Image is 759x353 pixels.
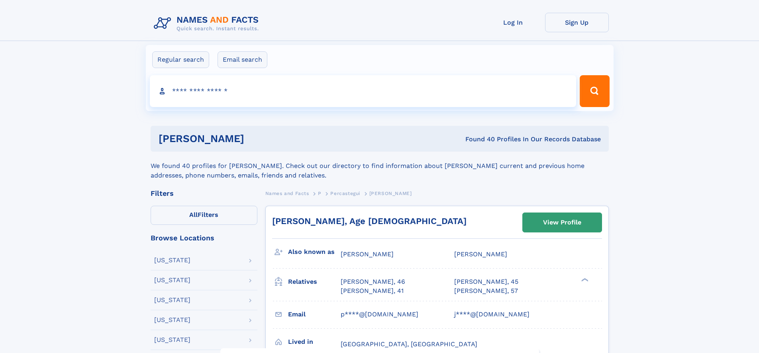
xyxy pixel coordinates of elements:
[159,134,355,144] h1: [PERSON_NAME]
[151,206,257,225] label: Filters
[454,277,518,286] a: [PERSON_NAME], 45
[341,277,405,286] a: [PERSON_NAME], 46
[288,308,341,321] h3: Email
[272,216,467,226] a: [PERSON_NAME], Age [DEMOGRAPHIC_DATA]
[341,287,404,295] a: [PERSON_NAME], 41
[154,337,190,343] div: [US_STATE]
[545,13,609,32] a: Sign Up
[265,188,309,198] a: Names and Facts
[454,250,507,258] span: [PERSON_NAME]
[481,13,545,32] a: Log In
[341,340,477,348] span: [GEOGRAPHIC_DATA], [GEOGRAPHIC_DATA]
[288,275,341,289] h3: Relatives
[523,213,602,232] a: View Profile
[218,51,267,68] label: Email search
[369,191,412,196] span: [PERSON_NAME]
[151,234,257,242] div: Browse Locations
[154,257,190,263] div: [US_STATE]
[151,152,609,180] div: We found 40 profiles for [PERSON_NAME]. Check out our directory to find information about [PERSON...
[318,191,322,196] span: P
[154,317,190,323] div: [US_STATE]
[580,75,609,107] button: Search Button
[330,191,360,196] span: Percastegui
[152,51,209,68] label: Regular search
[454,287,518,295] a: [PERSON_NAME], 57
[318,188,322,198] a: P
[154,297,190,303] div: [US_STATE]
[288,245,341,259] h3: Also known as
[151,13,265,34] img: Logo Names and Facts
[154,277,190,283] div: [US_STATE]
[189,211,198,218] span: All
[151,190,257,197] div: Filters
[543,213,581,232] div: View Profile
[150,75,577,107] input: search input
[288,335,341,349] h3: Lived in
[330,188,360,198] a: Percastegui
[355,135,601,144] div: Found 40 Profiles In Our Records Database
[579,277,589,283] div: ❯
[341,250,394,258] span: [PERSON_NAME]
